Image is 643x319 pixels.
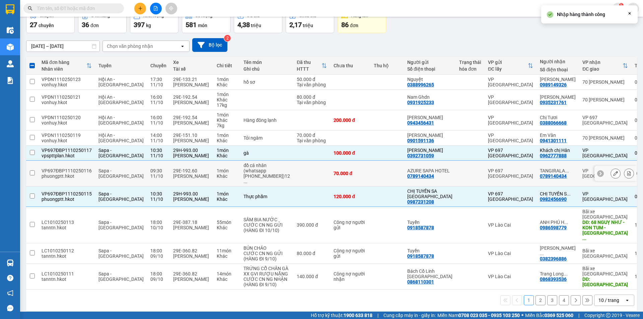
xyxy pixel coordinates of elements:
div: VP gửi [488,60,528,65]
div: 0868110301 [407,279,434,285]
div: 1 món [217,77,237,82]
img: warehouse-icon [7,44,14,51]
div: 0918587878 [407,253,434,259]
span: ... [243,179,247,184]
div: 50.000 đ [297,77,327,82]
div: 0388996265 [407,82,434,87]
div: VP 697 [GEOGRAPHIC_DATA] [582,115,628,126]
div: vonhuy.hkot [42,120,92,126]
div: 10/10 [150,225,166,230]
div: 29H-993.00 [173,148,210,153]
div: Thực phẩm [243,194,290,199]
div: VPDN1110250123 [42,77,92,82]
div: CƯỚC CN NG GỬI (HÀNG ĐI 10/10) [243,222,290,233]
div: 0943456431 [407,120,434,126]
div: LC1010250111 [42,271,92,276]
div: Trang Long Biên (Bách Cổ Linh) [540,271,576,276]
div: [PERSON_NAME] [173,153,210,158]
div: [PERSON_NAME] [173,173,210,179]
span: triệu [251,23,261,28]
div: 18:00 [150,248,166,253]
button: caret-down [627,3,639,14]
div: Chọn văn phòng nhận [107,43,153,50]
div: Tuyển [407,220,452,225]
div: VP697ĐBP1110250117 [42,148,92,153]
button: plus [134,3,146,14]
div: 09/10 [150,276,166,282]
div: VP Lào Cai [488,251,533,256]
div: Em Vân [540,133,576,138]
span: Sapa - [GEOGRAPHIC_DATA] [98,248,144,259]
button: Đơn hàng36đơn [78,9,127,33]
div: VP [GEOGRAPHIC_DATA] [582,168,628,179]
div: 29E-387.18 [173,220,210,225]
span: plus [138,6,143,11]
span: ... [582,236,586,241]
span: | [377,312,378,319]
span: Hỗ trợ kỹ thuật: [311,312,372,319]
div: Chuyến [150,63,166,68]
div: 0986598779 [540,225,567,230]
div: ĐC giao [582,66,623,72]
div: 70 [PERSON_NAME] [582,135,628,141]
div: 80.000 đ [297,251,327,256]
div: (whatsapp +911244395000)125 TÔN ĐỨC THẮNG [243,168,290,184]
div: 390.000 đ [297,222,327,228]
div: Nguyệt [407,77,452,82]
span: đơn [90,23,99,28]
div: VP [GEOGRAPHIC_DATA] [488,115,533,126]
span: Hội An - [GEOGRAPHIC_DATA] [98,77,144,87]
span: 1 [620,3,622,8]
button: 4 [559,295,569,305]
div: Chị Tươi [540,115,576,120]
div: [PERSON_NAME] [173,100,210,105]
th: Toggle SortBy [485,57,537,75]
span: ... [567,191,571,196]
div: Tài xế [173,66,210,72]
div: Anh Nam [540,94,576,100]
div: Bãi xe [GEOGRAPHIC_DATA] [582,209,628,220]
div: DĐ: 68 NGUỴ NHƯ - KON TUM - HÀ ĐÔNG [582,220,628,241]
div: 1 món [217,133,237,138]
span: Hội An - [GEOGRAPHIC_DATA] [98,115,144,126]
div: 0789140434 [407,173,434,179]
div: Anh Hà [407,133,452,138]
div: Người nhận [540,59,576,64]
div: VP697ĐBP1110250115 [42,191,92,196]
div: Tại văn phòng [297,82,327,87]
div: hồ sơ [243,79,290,85]
span: 397 [134,21,145,29]
span: Miền Bắc [525,312,573,319]
div: Bãi xe [GEOGRAPHIC_DATA] [582,266,628,276]
span: Miền Nam [437,312,520,319]
button: Hàng tồn86đơn [338,9,386,33]
div: Mai Anh Gia Lâm [540,245,576,256]
span: Sapa - [GEOGRAPHIC_DATA] [98,220,144,230]
img: warehouse-icon [7,60,14,67]
div: 09/10 [150,253,166,259]
div: DĐ: Long Biên [582,276,628,287]
div: Ghi chú [243,66,290,72]
div: VPDN1110250119 [42,133,92,138]
div: TANGIRALA ABHIRAJ [540,168,576,173]
div: 18:00 [150,271,166,276]
span: htbinh.hkot [575,4,612,12]
div: VP nhận [582,60,623,65]
span: 27 [30,21,37,29]
div: 55 món [217,220,237,225]
span: Sapa - [GEOGRAPHIC_DATA] [98,168,144,179]
button: aim [165,3,177,14]
span: Sapa - [GEOGRAPHIC_DATA] [98,148,144,158]
div: Trạng thái [459,60,481,65]
img: warehouse-icon [7,259,14,266]
img: logo-vxr [6,4,14,14]
div: 0388066668 [540,120,567,126]
div: 29E-192.54 [173,94,210,100]
strong: 0708 023 035 - 0935 103 250 [458,313,520,318]
div: [PERSON_NAME] [173,82,210,87]
div: 70.000 đ [334,171,367,176]
div: VP [GEOGRAPHIC_DATA] [488,133,533,143]
sup: 1 [619,3,624,8]
div: Gia Tâm [407,115,452,120]
div: phuongptt.hkot [42,196,92,202]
